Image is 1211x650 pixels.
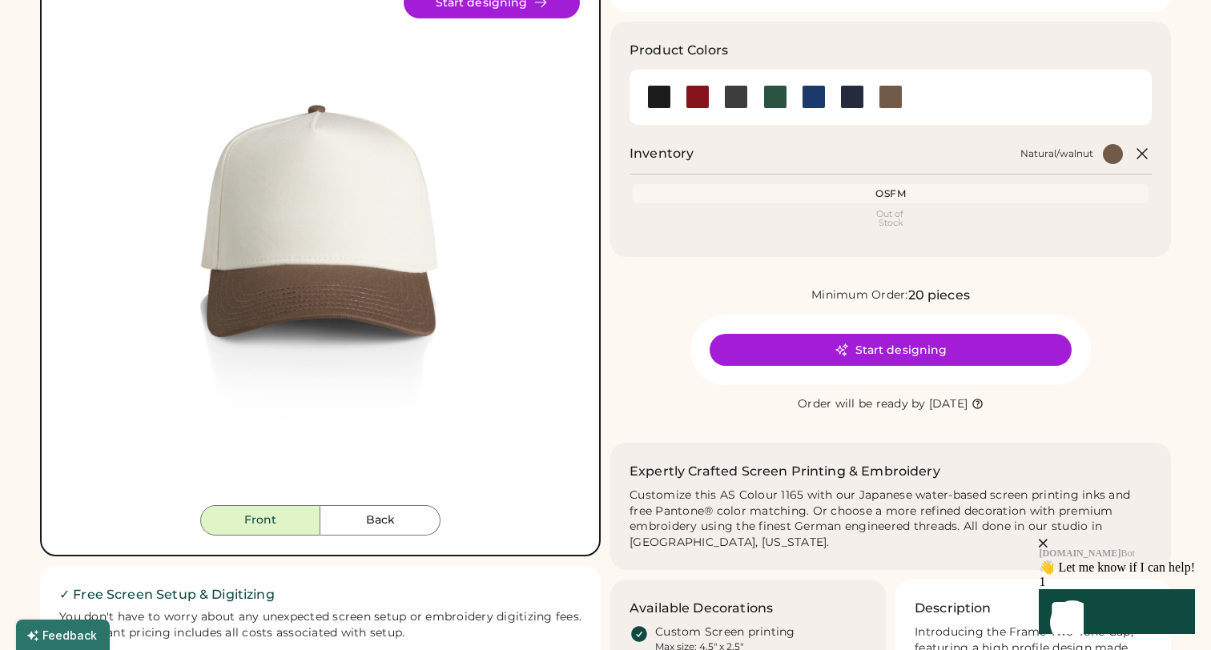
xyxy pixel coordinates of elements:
[811,287,908,303] div: Minimum Order:
[59,585,581,604] h2: ✓ Free Screen Setup & Digitizing
[798,396,926,412] div: Order will be ready by
[655,624,795,640] div: Custom Screen printing
[630,462,940,481] h2: Expertly Crafted Screen Printing & Embroidery
[636,210,1145,227] div: Out of Stock
[630,144,694,163] h2: Inventory
[1020,147,1093,160] div: Natural/walnut
[710,334,1072,366] button: Start designing
[59,609,581,641] div: You don't have to worry about any unexpected screen setup or embroidery digitizing fees. Our inst...
[320,505,441,536] button: Back
[630,41,728,60] h3: Product Colors
[929,396,968,412] div: [DATE]
[200,505,320,536] button: Front
[915,599,992,618] h3: Description
[908,286,970,305] div: 20 pieces
[630,599,773,618] h3: Available Decorations
[943,444,1207,647] iframe: Front Chat
[636,187,1145,200] div: OSFM
[630,487,1152,552] div: Customize this AS Colour 1165 with our Japanese water-based screen printing inks and free Pantone...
